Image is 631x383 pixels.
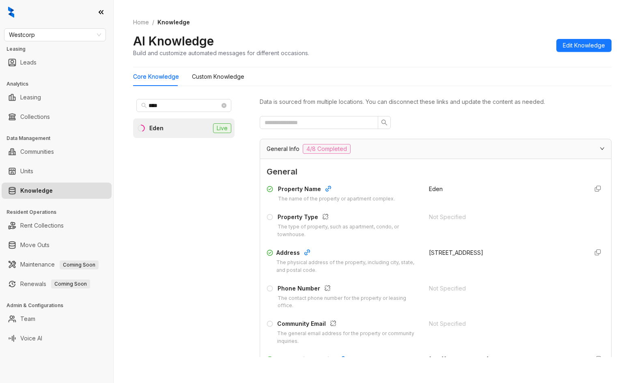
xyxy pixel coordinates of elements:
div: The name of the property or apartment complex. [278,195,395,203]
li: / [152,18,154,27]
a: Team [20,311,35,327]
span: Knowledge [157,19,190,26]
div: The physical address of the property, including city, state, and postal code. [276,259,419,274]
span: Coming Soon [60,260,99,269]
div: Phone Number [278,284,419,295]
span: Coming Soon [51,280,90,288]
h3: Leasing [6,45,113,53]
span: close-circle [222,103,226,108]
h3: Resident Operations [6,209,113,216]
div: The contact phone number for the property or leasing office. [278,295,419,310]
img: logo [8,6,14,18]
span: 4/8 Completed [303,144,351,154]
div: Data is sourced from multiple locations. You can disconnect these links and update the content as... [260,97,612,106]
li: Maintenance [2,256,112,273]
li: Leasing [2,89,112,105]
h2: AI Knowledge [133,33,214,49]
a: Voice AI [20,330,42,346]
div: The general email address for the property or community inquiries. [277,330,419,345]
li: Communities [2,144,112,160]
div: Build and customize automated messages for different occasions. [133,49,309,57]
span: expanded [600,146,605,151]
button: Edit Knowledge [556,39,612,52]
h3: Analytics [6,80,113,88]
div: General Info4/8 Completed [260,139,611,159]
div: Property Type [278,213,419,223]
a: Knowledge [20,183,53,199]
span: search [141,103,147,108]
span: General [267,166,605,178]
span: Eden [429,185,443,192]
span: Westcorp [9,29,101,41]
div: Custom Knowledge [192,72,244,81]
li: Move Outs [2,237,112,253]
a: Communities [20,144,54,160]
a: Collections [20,109,50,125]
a: Rent Collections [20,217,64,234]
div: Address [276,248,419,259]
span: Live [213,123,231,133]
span: [URL][DOMAIN_NAME] [429,356,489,363]
li: Leads [2,54,112,71]
div: The type of property, such as apartment, condo, or townhouse. [278,223,419,239]
h3: Data Management [6,135,113,142]
li: Voice AI [2,330,112,346]
div: [STREET_ADDRESS] [429,248,581,257]
li: Renewals [2,276,112,292]
a: Move Outs [20,237,50,253]
div: Core Knowledge [133,72,179,81]
div: Not Specified [429,319,581,328]
a: Home [131,18,151,27]
div: Eden [149,124,164,133]
span: General Info [267,144,299,153]
div: Community Email [277,319,419,330]
a: RenewalsComing Soon [20,276,90,292]
span: search [381,119,388,126]
li: Units [2,163,112,179]
li: Rent Collections [2,217,112,234]
div: Property Name [278,185,395,195]
div: Not Specified [429,284,581,293]
li: Team [2,311,112,327]
div: Community Website [278,355,403,366]
li: Collections [2,109,112,125]
span: Edit Knowledge [563,41,605,50]
a: Leads [20,54,37,71]
a: Units [20,163,33,179]
div: Not Specified [429,213,581,222]
li: Knowledge [2,183,112,199]
a: Leasing [20,89,41,105]
h3: Admin & Configurations [6,302,113,309]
